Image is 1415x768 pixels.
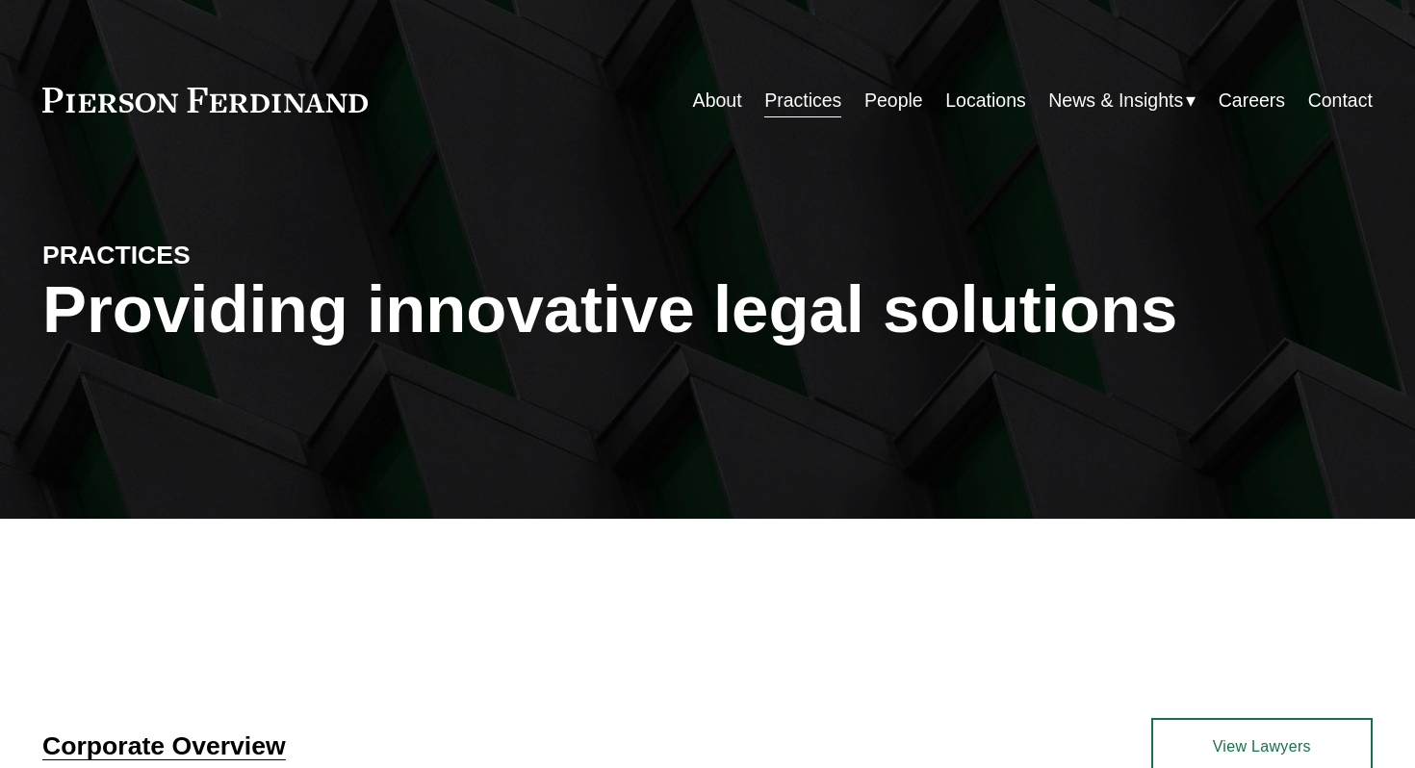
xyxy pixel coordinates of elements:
[1048,84,1183,117] span: News & Insights
[693,82,742,119] a: About
[42,272,1373,348] h1: Providing innovative legal solutions
[1048,82,1196,119] a: folder dropdown
[764,82,841,119] a: Practices
[42,731,286,760] a: Corporate Overview
[864,82,923,119] a: People
[945,82,1026,119] a: Locations
[1219,82,1285,119] a: Careers
[42,240,374,272] h4: PRACTICES
[1308,82,1373,119] a: Contact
